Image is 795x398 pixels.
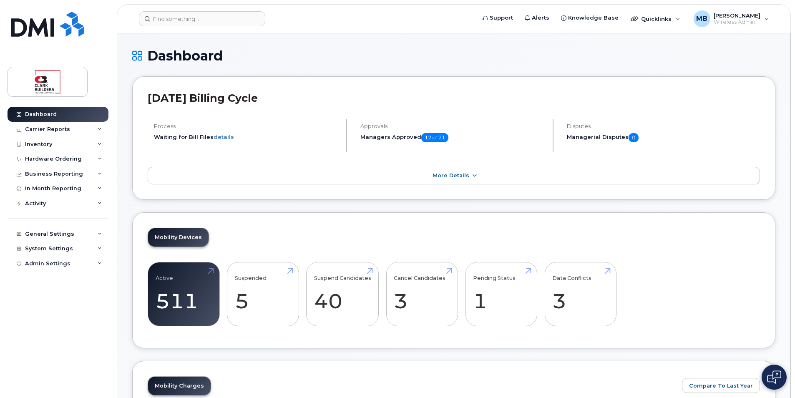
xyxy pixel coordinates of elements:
[148,377,211,395] a: Mobility Charges
[433,172,469,179] span: More Details
[148,228,209,247] a: Mobility Devices
[214,134,234,140] a: details
[682,378,760,393] button: Compare To Last Year
[148,92,760,104] h2: [DATE] Billing Cycle
[689,382,753,390] span: Compare To Last Year
[156,267,212,322] a: Active 511
[235,267,291,322] a: Suspended 5
[132,48,775,63] h1: Dashboard
[421,133,448,142] span: 12 of 21
[360,133,546,142] h5: Managers Approved
[360,123,546,129] h4: Approvals
[629,133,639,142] span: 0
[552,267,609,322] a: Data Conflicts 3
[154,133,339,141] li: Waiting for Bill Files
[314,267,371,322] a: Suspend Candidates 40
[567,123,760,129] h4: Disputes
[767,370,781,384] img: Open chat
[567,133,760,142] h5: Managerial Disputes
[394,267,450,322] a: Cancel Candidates 3
[154,123,339,129] h4: Process
[473,267,529,322] a: Pending Status 1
